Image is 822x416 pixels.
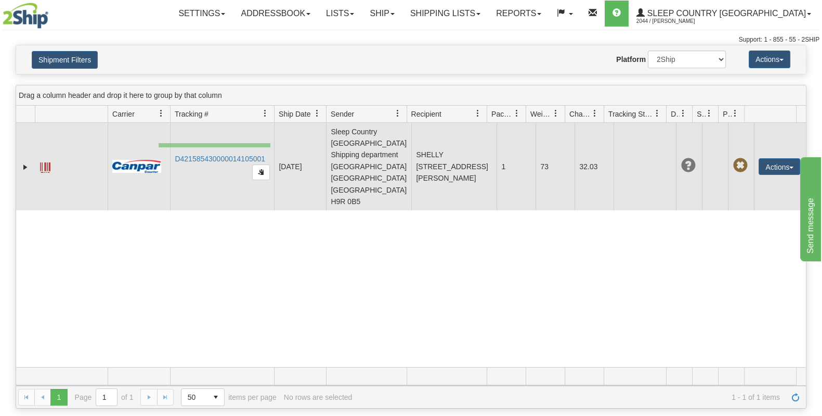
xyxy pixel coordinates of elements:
a: Label [40,158,50,174]
span: Charge [569,109,591,119]
td: 32.03 [575,123,614,210]
div: grid grouping header [16,85,806,106]
span: Recipient [411,109,441,119]
a: Tracking # filter column settings [256,105,274,122]
img: logo2044.jpg [3,3,48,29]
label: Platform [616,54,646,65]
span: 2044 / [PERSON_NAME] [636,16,714,27]
button: Copy to clipboard [252,165,270,180]
span: Page sizes drop down [181,388,225,406]
span: Carrier [112,109,135,119]
a: Carrier filter column settings [152,105,170,122]
a: Refresh [787,389,804,406]
span: Delivery Status [671,109,680,119]
span: Page 1 [50,389,67,406]
div: Support: 1 - 855 - 55 - 2SHIP [3,35,819,44]
div: No rows are selected [284,393,353,401]
td: [DATE] [274,123,326,210]
span: Sender [331,109,354,119]
a: Packages filter column settings [508,105,526,122]
a: Expand [20,162,31,172]
iframe: chat widget [798,155,821,261]
td: SHELLY [STREET_ADDRESS][PERSON_NAME] [411,123,497,210]
td: Sleep Country [GEOGRAPHIC_DATA] Shipping department [GEOGRAPHIC_DATA] [GEOGRAPHIC_DATA] [GEOGRAPH... [326,123,411,210]
a: Delivery Status filter column settings [674,105,692,122]
span: Pickup Status [723,109,732,119]
a: Weight filter column settings [547,105,565,122]
span: Packages [491,109,513,119]
td: 73 [536,123,575,210]
img: 14 - Canpar [112,160,161,173]
span: Sleep Country [GEOGRAPHIC_DATA] [645,9,806,18]
a: Sleep Country [GEOGRAPHIC_DATA] 2044 / [PERSON_NAME] [629,1,819,27]
span: select [207,389,224,406]
button: Shipment Filters [32,51,98,69]
a: Ship [362,1,402,27]
span: Pickup Not Assigned [733,158,747,173]
a: Charge filter column settings [586,105,604,122]
a: Tracking Status filter column settings [648,105,666,122]
a: Shipment Issues filter column settings [700,105,718,122]
a: Reports [488,1,549,27]
span: Ship Date [279,109,310,119]
span: Tracking # [175,109,208,119]
a: Lists [318,1,362,27]
span: Shipment Issues [697,109,706,119]
a: Shipping lists [402,1,488,27]
a: Sender filter column settings [389,105,407,122]
span: 50 [188,392,201,402]
button: Actions [749,51,790,68]
span: Page of 1 [75,388,134,406]
a: Settings [171,1,233,27]
a: D421585430000014105001 [175,155,265,163]
span: items per page [181,388,277,406]
span: Tracking Status [608,109,654,119]
a: Recipient filter column settings [469,105,487,122]
button: Actions [759,158,800,175]
a: Pickup Status filter column settings [726,105,744,122]
div: Send message [8,6,96,19]
a: Addressbook [233,1,318,27]
input: Page 1 [96,389,117,406]
span: Weight [530,109,552,119]
a: Ship Date filter column settings [308,105,326,122]
td: 1 [497,123,536,210]
span: Unknown [681,158,695,173]
span: 1 - 1 of 1 items [359,393,780,401]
